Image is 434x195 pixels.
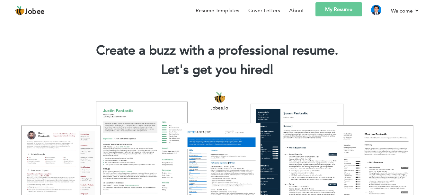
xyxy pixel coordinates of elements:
[14,5,45,16] a: Jobee
[14,5,25,16] img: jobee.io
[371,5,381,15] img: Profile Img
[10,62,424,78] h2: Let's
[315,2,362,16] a: My Resume
[192,61,273,79] span: get you hired!
[248,7,280,14] a: Cover Letters
[270,61,273,79] span: |
[25,8,45,15] span: Jobee
[289,7,304,14] a: About
[196,7,239,14] a: Resume Templates
[391,7,420,15] a: Welcome
[10,42,424,59] h1: Create a buzz with a professional resume.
